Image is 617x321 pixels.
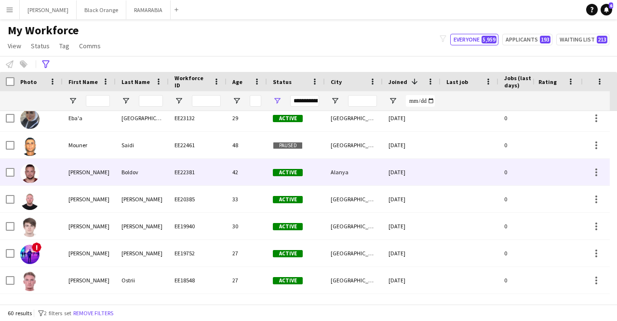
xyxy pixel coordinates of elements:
[273,97,282,105] button: Open Filter Menu
[331,78,342,85] span: City
[273,277,303,284] span: Active
[63,267,116,293] div: [PERSON_NAME]
[232,97,241,105] button: Open Filter Menu
[116,267,169,293] div: Ostrii
[504,74,544,89] span: Jobs (last 90 days)
[498,267,561,293] div: 0
[383,186,441,212] div: [DATE]
[406,95,435,107] input: Joined Filter Input
[169,132,227,158] div: EE22461
[348,95,377,107] input: City Filter Input
[126,0,171,19] button: RAMARABIA
[383,294,441,321] div: [DATE]
[79,42,101,50] span: Comms
[44,309,71,317] span: 2 filters set
[86,95,110,107] input: First Name Filter Input
[498,105,561,131] div: 0
[27,40,54,52] a: Status
[174,74,209,89] span: Workforce ID
[502,34,552,45] button: Applicants193
[8,42,21,50] span: View
[227,267,267,293] div: 27
[32,242,41,252] span: !
[20,0,77,19] button: [PERSON_NAME]
[331,97,339,105] button: Open Filter Menu
[383,213,441,239] div: [DATE]
[20,78,37,85] span: Photo
[8,23,79,38] span: My Workforce
[63,186,116,212] div: [PERSON_NAME]
[169,159,227,185] div: EE22381
[116,132,169,158] div: Saidi
[20,272,40,291] img: Anton Ostrii
[63,105,116,131] div: Eba'a
[169,240,227,266] div: EE19752
[227,159,267,185] div: 42
[325,159,383,185] div: Alanya
[116,294,169,321] div: [PERSON_NAME]
[63,240,116,266] div: [PERSON_NAME]
[169,267,227,293] div: EE18548
[40,58,52,70] app-action-btn: Advanced filters
[116,105,169,131] div: [GEOGRAPHIC_DATA]
[273,250,303,257] span: Active
[450,34,498,45] button: Everyone5,959
[273,169,303,176] span: Active
[383,267,441,293] div: [DATE]
[498,213,561,239] div: 0
[383,132,441,158] div: [DATE]
[556,34,609,45] button: Waiting list213
[169,294,227,321] div: EE17343
[498,186,561,212] div: 0
[538,78,557,85] span: Rating
[116,240,169,266] div: [PERSON_NAME]
[121,97,130,105] button: Open Filter Menu
[68,97,77,105] button: Open Filter Menu
[174,97,183,105] button: Open Filter Menu
[227,240,267,266] div: 27
[383,159,441,185] div: [DATE]
[116,213,169,239] div: [PERSON_NAME]
[325,213,383,239] div: [GEOGRAPHIC_DATA]
[227,294,267,321] div: 48
[169,213,227,239] div: EE19940
[325,240,383,266] div: [GEOGRAPHIC_DATA]
[116,159,169,185] div: Boldov
[71,308,115,319] button: Remove filters
[597,36,607,43] span: 213
[116,186,169,212] div: [PERSON_NAME]
[609,2,613,9] span: 6
[68,78,98,85] span: First Name
[383,105,441,131] div: [DATE]
[601,4,612,15] a: 6
[75,40,105,52] a: Comms
[325,186,383,212] div: [GEOGRAPHIC_DATA]
[232,78,242,85] span: Age
[4,40,25,52] a: View
[389,78,407,85] span: Joined
[63,213,116,239] div: [PERSON_NAME]
[325,294,383,321] div: [GEOGRAPHIC_DATA]
[20,245,40,264] img: NIHAL KHARE
[325,267,383,293] div: [GEOGRAPHIC_DATA]
[482,36,496,43] span: 5,959
[20,137,40,156] img: Mouner Saidi
[63,132,116,158] div: Mouner
[383,240,441,266] div: [DATE]
[227,105,267,131] div: 29
[77,0,126,19] button: Black Orange
[498,294,561,321] div: 0
[498,240,561,266] div: 0
[498,159,561,185] div: 0
[389,97,397,105] button: Open Filter Menu
[325,105,383,131] div: [GEOGRAPHIC_DATA]
[20,164,40,183] img: Alex Boldov
[139,95,163,107] input: Last Name Filter Input
[63,294,116,321] div: [PERSON_NAME]
[273,78,292,85] span: Status
[227,132,267,158] div: 48
[540,36,550,43] span: 193
[273,142,303,149] span: Paused
[31,42,50,50] span: Status
[325,132,383,158] div: [GEOGRAPHIC_DATA]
